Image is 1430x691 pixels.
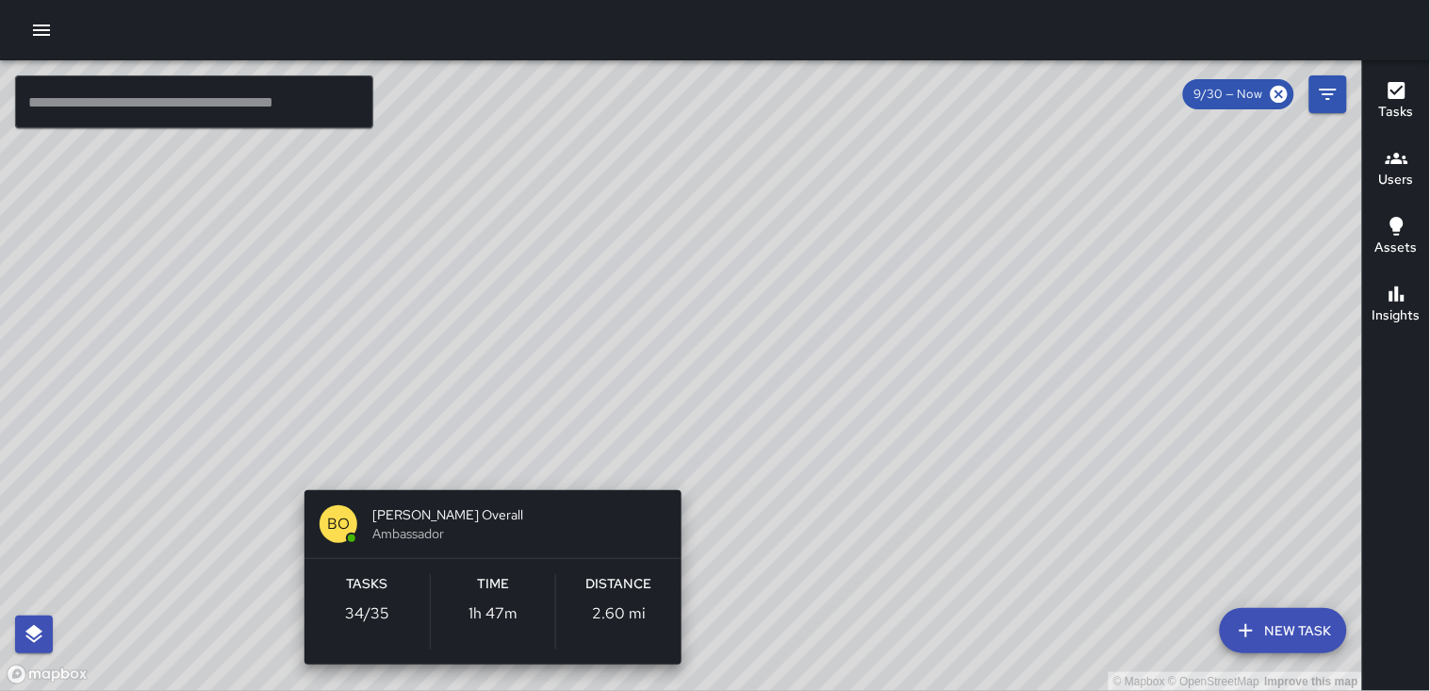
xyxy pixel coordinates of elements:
span: Ambassador [372,524,666,543]
h6: Tasks [1379,102,1414,123]
p: BO [327,513,350,535]
h6: Assets [1375,238,1418,258]
p: 2.60 mi [592,602,646,625]
h6: Users [1379,170,1414,190]
p: 1h 47m [468,602,518,625]
h6: Tasks [346,574,387,595]
h6: Insights [1372,305,1421,326]
h6: Time [477,574,509,595]
div: 9/30 — Now [1183,79,1294,109]
span: 9/30 — Now [1183,85,1274,104]
button: Assets [1363,204,1430,271]
button: Filters [1309,75,1347,113]
button: Tasks [1363,68,1430,136]
button: New Task [1220,608,1347,653]
button: BO[PERSON_NAME] OverallAmbassadorTasks34/35Time1h 47mDistance2.60 mi [304,490,682,665]
p: 34 / 35 [345,602,389,625]
span: [PERSON_NAME] Overall [372,505,666,524]
h6: Distance [586,574,652,595]
button: Users [1363,136,1430,204]
button: Insights [1363,271,1430,339]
